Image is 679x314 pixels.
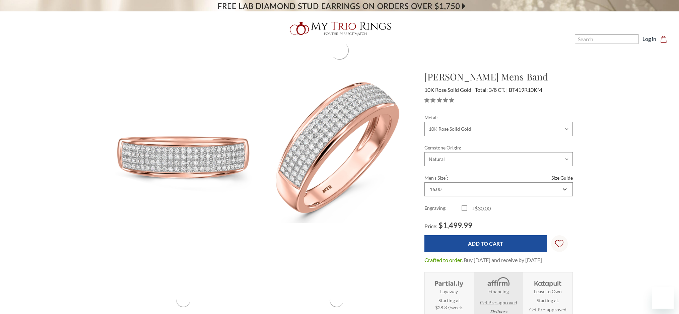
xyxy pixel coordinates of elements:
[438,221,472,230] span: $1,499.99
[660,35,671,43] a: Cart with 0 items
[551,174,573,181] a: Size Guide
[424,204,462,212] label: Engraving:
[652,287,674,309] iframe: Button to launch messaging window
[534,288,562,295] strong: Lease to Own
[424,223,437,229] span: Price:
[537,297,559,304] span: Starting at .
[488,288,509,295] strong: Financing
[509,86,542,93] span: BT419R10KM
[532,276,563,288] img: Katapult
[424,256,463,264] dt: Crafted to order.
[575,34,638,44] input: Search
[107,70,260,223] img: Photo of Collins 3/8 ct tw. Diamond Mens Band 10K Rose Gold [BT419RM]
[424,114,573,121] label: Metal:
[529,306,566,313] a: Get Pre-approved
[555,218,563,269] svg: Wish Lists
[424,235,547,252] input: Add to Cart
[260,70,413,223] img: Photo of Collins 3/8 ct tw. Diamond Mens Band 10K Rose Gold [BT419RM]
[424,174,573,181] label: Men's Size :
[440,288,458,295] strong: Layaway
[424,144,573,151] label: Gemstone Origin:
[424,86,474,93] span: 10K Rose Solid Gold
[435,297,463,311] span: Starting at $28.37/week.
[551,235,568,252] a: Wish Lists
[197,18,482,39] a: My Trio Rings
[642,35,656,43] a: Log in
[660,36,667,43] svg: cart.cart_preview
[430,187,442,192] div: 16.00
[464,256,542,264] dd: Buy [DATE] and receive by [DATE]
[462,204,499,212] label: +$30.00
[475,86,508,93] span: Total: 3/8 CT.
[433,276,465,288] img: Layaway
[424,182,573,196] div: Combobox
[480,299,517,306] a: Get Pre-approved
[483,276,514,288] img: Affirm
[286,18,393,39] img: My Trio Rings
[424,70,573,84] h1: [PERSON_NAME] Mens Band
